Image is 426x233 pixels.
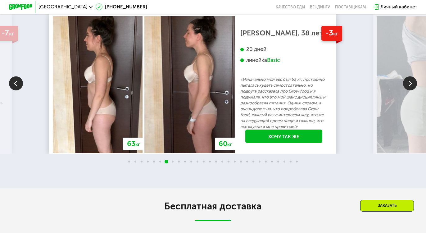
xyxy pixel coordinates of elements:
[47,200,378,212] h2: Бесплатная доставка
[123,138,143,150] div: 63
[321,26,342,41] div: -3
[240,30,327,36] div: [PERSON_NAME], 38 лет
[96,3,147,11] a: [PHONE_NUMBER]
[245,130,322,143] a: Хочу так же
[9,76,23,90] img: Slide left
[335,5,366,9] div: поставщикам
[240,76,327,130] p: «Изначально мой вес был 63 кг, постоянно пыталась худеть самостоятельно, но подруга рассказала пр...
[227,142,232,147] span: кг
[310,5,330,9] a: Вендинги
[215,138,236,150] div: 60
[403,76,417,90] img: Slide right
[380,3,417,11] div: Личный кабинет
[39,5,88,9] span: [GEOGRAPHIC_DATA]
[276,5,305,9] a: Качество еды
[360,200,414,212] div: Заказать
[333,30,338,37] span: кг
[9,30,14,37] span: кг
[240,57,327,64] div: линейка
[135,142,140,147] span: кг
[267,57,280,64] div: Basic
[240,46,327,53] div: 20 дней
